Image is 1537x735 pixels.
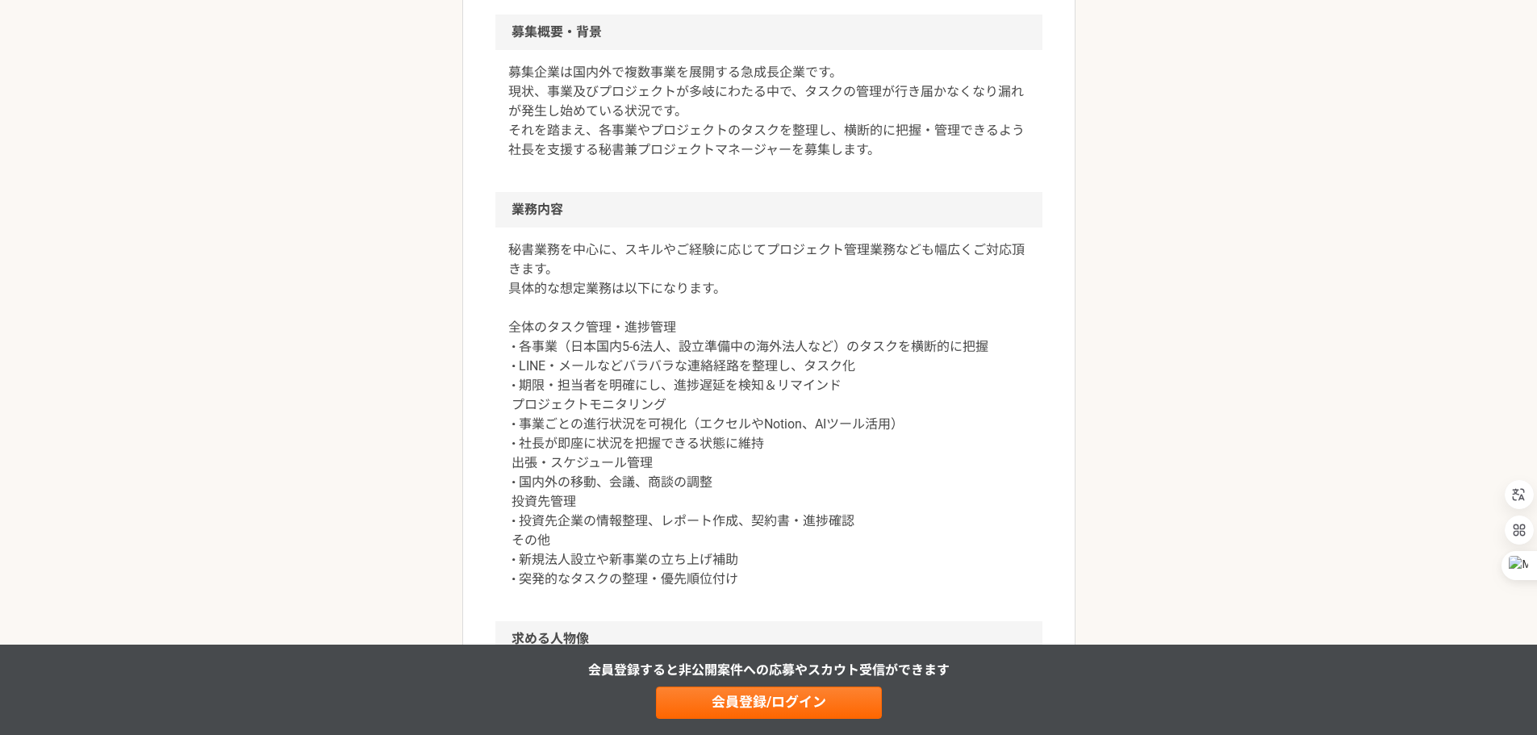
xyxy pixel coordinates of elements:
[495,621,1042,657] h2: 求める人物像
[588,661,950,680] p: 会員登録すると非公開案件への応募やスカウト受信ができます
[495,15,1042,50] h2: 募集概要・背景
[656,687,882,719] a: 会員登録/ログイン
[495,192,1042,228] h2: 業務内容
[508,63,1030,160] p: 募集企業は国内外で複数事業を展開する急成長企業です。 現状、事業及びプロジェクトが多岐にわたる中で、タスクの管理が行き届かなくなり漏れが発生し始めている状況です。 それを踏まえ、各事業やプロジェ...
[508,240,1030,589] p: 秘書業務を中心に、スキルやご経験に応じてプロジェクト管理業務なども幅広くご対応頂きます。 具体的な想定業務は以下になります。 全体のタスク管理・進捗管理 • 各事業（日本国内5-6法人、設立準備...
